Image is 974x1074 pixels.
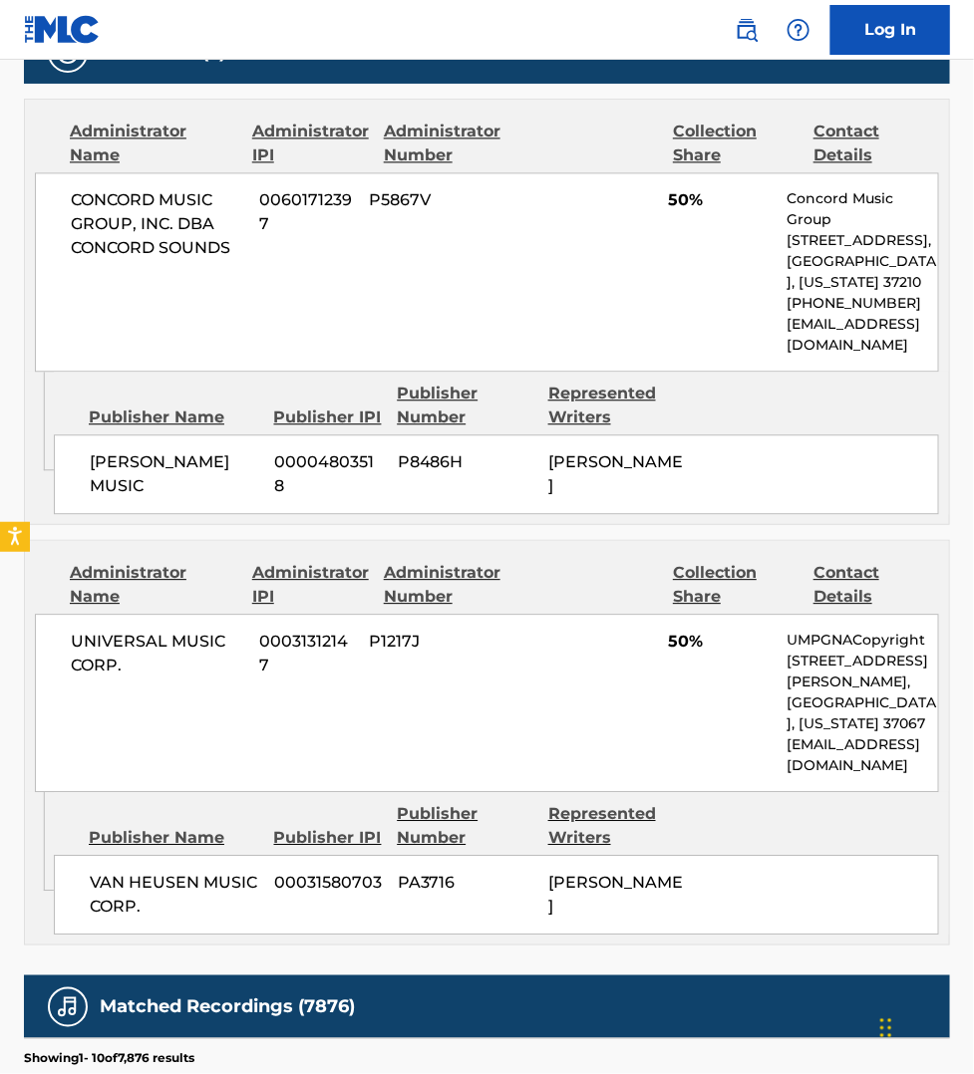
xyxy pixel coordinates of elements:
[259,630,355,677] span: 00031312147
[788,230,938,251] p: [STREET_ADDRESS],
[788,314,938,356] p: [EMAIL_ADDRESS][DOMAIN_NAME]
[56,995,80,1019] img: Matched Recordings
[70,120,237,167] div: Administrator Name
[252,561,369,609] div: Administrator IPI
[90,450,259,498] span: [PERSON_NAME] MUSIC
[788,692,938,734] p: [GEOGRAPHIC_DATA], [US_STATE] 37067
[397,382,532,429] div: Publisher Number
[252,120,369,167] div: Administrator IPI
[668,188,772,212] span: 50%
[100,995,355,1018] h5: Matched Recordings (7876)
[788,293,938,314] p: [PHONE_NUMBER]
[788,251,938,293] p: [GEOGRAPHIC_DATA], [US_STATE] 37210
[274,871,382,895] span: 00031580703
[274,450,382,498] span: 00004803518
[868,43,910,62] span: 100 %
[548,873,683,916] span: [PERSON_NAME]
[70,561,237,609] div: Administrator Name
[668,630,772,654] span: 50%
[673,561,799,609] div: Collection Share
[779,10,818,50] div: Help
[259,188,355,236] span: 00601712397
[788,734,938,776] p: [EMAIL_ADDRESS][DOMAIN_NAME]
[274,826,383,850] div: Publisher IPI
[89,405,259,429] div: Publisher Name
[787,18,811,42] img: help
[813,120,939,167] div: Contact Details
[24,15,101,44] img: MLC Logo
[71,188,244,260] span: CONCORD MUSIC GROUP, INC. DBA CONCORD SOUNDS
[397,802,532,850] div: Publisher Number
[89,826,259,850] div: Publisher Name
[384,561,509,609] div: Administrator Number
[874,978,974,1074] iframe: Chat Widget
[788,651,938,692] p: [STREET_ADDRESS][PERSON_NAME],
[880,998,892,1058] div: Drag
[548,382,684,429] div: Represented Writers
[813,561,939,609] div: Contact Details
[398,871,533,895] span: PA3716
[370,630,500,654] span: P1217J
[830,5,950,55] a: Log In
[24,1049,194,1067] p: Showing 1 - 10 of 7,876 results
[788,630,938,651] p: UMPGNACopyright
[274,405,383,429] div: Publisher IPI
[548,802,684,850] div: Represented Writers
[673,120,799,167] div: Collection Share
[370,188,500,212] span: P5867V
[735,18,759,42] img: search
[788,188,938,230] p: Concord Music Group
[71,630,244,677] span: UNIVERSAL MUSIC CORP.
[90,871,259,919] span: VAN HEUSEN MUSIC CORP.
[398,450,533,474] span: P8486H
[727,10,767,50] a: Public Search
[384,120,509,167] div: Administrator Number
[548,452,683,495] span: [PERSON_NAME]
